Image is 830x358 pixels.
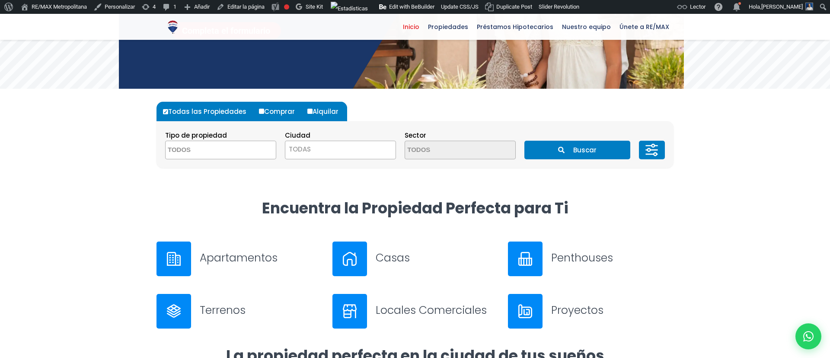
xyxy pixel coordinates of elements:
[165,14,180,40] a: RE/MAX Metropolitana
[262,197,568,219] strong: Encuentra la Propiedad Perfecta para Ti
[285,143,396,155] span: TODAS
[165,131,227,140] span: Tipo de propiedad
[156,242,322,276] a: Apartamentos
[376,303,498,318] h3: Locales Comerciales
[508,294,674,329] a: Proyectos
[551,250,674,265] h3: Penthouses
[284,4,289,10] div: Frase clave objetivo no establecida
[399,20,424,33] span: Inicio
[615,14,674,40] a: Únete a RE/MAX
[163,109,168,114] input: Todas las Propiedades
[558,20,615,33] span: Nuestro equipo
[285,131,310,140] span: Ciudad
[285,141,396,159] span: TODAS
[165,19,180,35] img: Logo de REMAX
[307,109,313,114] input: Alquilar
[508,242,674,276] a: Penthouses
[161,102,255,121] label: Todas las Propiedades
[200,303,322,318] h3: Terrenos
[156,294,322,329] a: Terrenos
[524,141,630,159] button: Buscar
[376,250,498,265] h3: Casas
[399,14,424,40] a: Inicio
[551,303,674,318] h3: Proyectos
[200,250,322,265] h3: Apartamentos
[405,131,426,140] span: Sector
[405,141,489,160] textarea: Search
[332,242,498,276] a: Casas
[257,102,303,121] label: Comprar
[289,145,311,154] span: TODAS
[305,102,347,121] label: Alquilar
[472,14,558,40] a: Préstamos Hipotecarios
[166,141,249,160] textarea: Search
[472,20,558,33] span: Préstamos Hipotecarios
[259,109,264,114] input: Comprar
[539,3,579,10] span: Slider Revolution
[424,14,472,40] a: Propiedades
[306,3,323,10] span: Site Kit
[331,2,368,16] img: Visitas de 48 horas. Haz clic para ver más estadísticas del sitio.
[761,3,803,10] span: [PERSON_NAME]
[558,14,615,40] a: Nuestro equipo
[424,20,472,33] span: Propiedades
[332,294,498,329] a: Locales Comerciales
[615,20,674,33] span: Únete a RE/MAX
